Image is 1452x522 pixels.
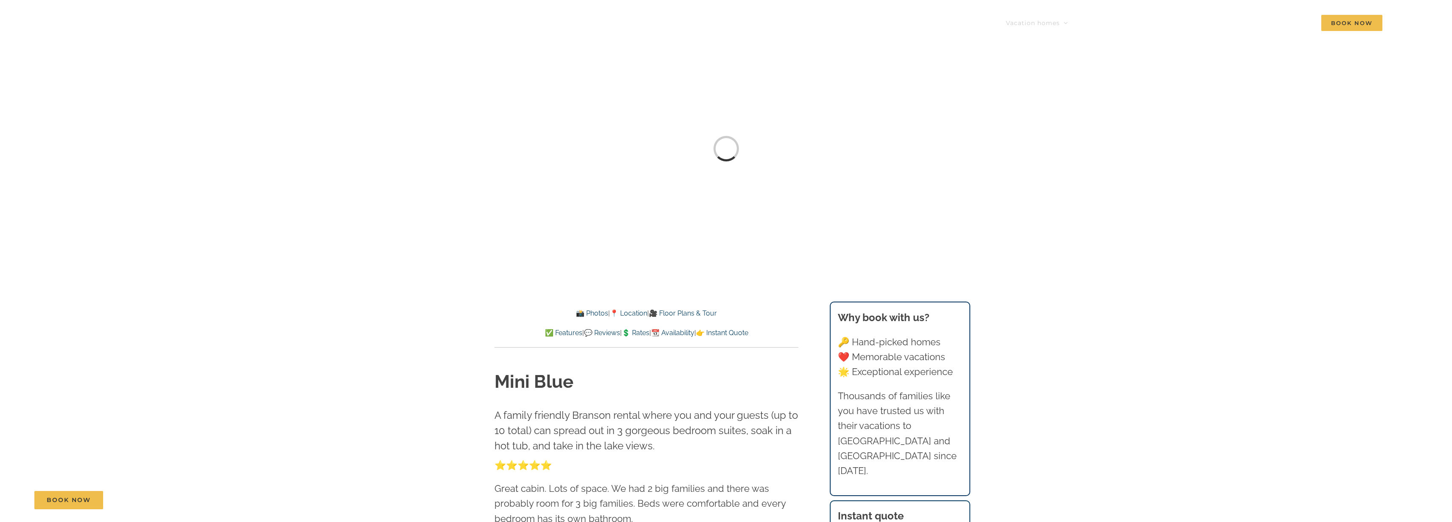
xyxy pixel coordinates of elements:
[494,409,798,452] span: A family friendly Branson rental where you and your guests (up to 10 total) can spread out in 3 g...
[1321,15,1382,31] span: Book Now
[838,510,904,522] strong: Instant quote
[1157,14,1209,31] a: Deals & More
[70,17,213,36] img: Branson Family Retreats Logo
[576,309,608,317] a: 📸 Photos
[1275,20,1302,26] span: Contact
[696,329,748,337] a: 👉 Instant Quote
[494,371,573,392] strong: Mini Blue
[838,335,962,380] p: 🔑 Hand-picked homes ❤️ Memorable vacations 🌟 Exceptional experience
[1006,20,1060,26] span: Vacation homes
[713,136,739,161] div: Loading...
[494,308,798,319] p: | |
[1157,20,1201,26] span: Deals & More
[1087,14,1137,31] a: Things to do
[34,491,103,509] a: Book Now
[838,310,962,325] h3: Why book with us?
[1087,20,1129,26] span: Things to do
[649,309,717,317] a: 🎥 Floor Plans & Tour
[1228,20,1248,26] span: About
[494,327,798,339] p: | | | |
[610,309,647,317] a: 📍 Location
[545,329,582,337] a: ✅ Features
[622,329,649,337] a: 💲 Rates
[1275,14,1302,31] a: Contact
[1228,14,1256,31] a: About
[1006,14,1382,31] nav: Main Menu
[494,458,798,473] p: ⭐️⭐️⭐️⭐️⭐️
[584,329,620,337] a: 💬 Reviews
[1006,14,1068,31] a: Vacation homes
[47,497,91,504] span: Book Now
[651,329,694,337] a: 📆 Availability
[838,389,962,478] p: Thousands of families like you have trusted us with their vacations to [GEOGRAPHIC_DATA] and [GEO...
